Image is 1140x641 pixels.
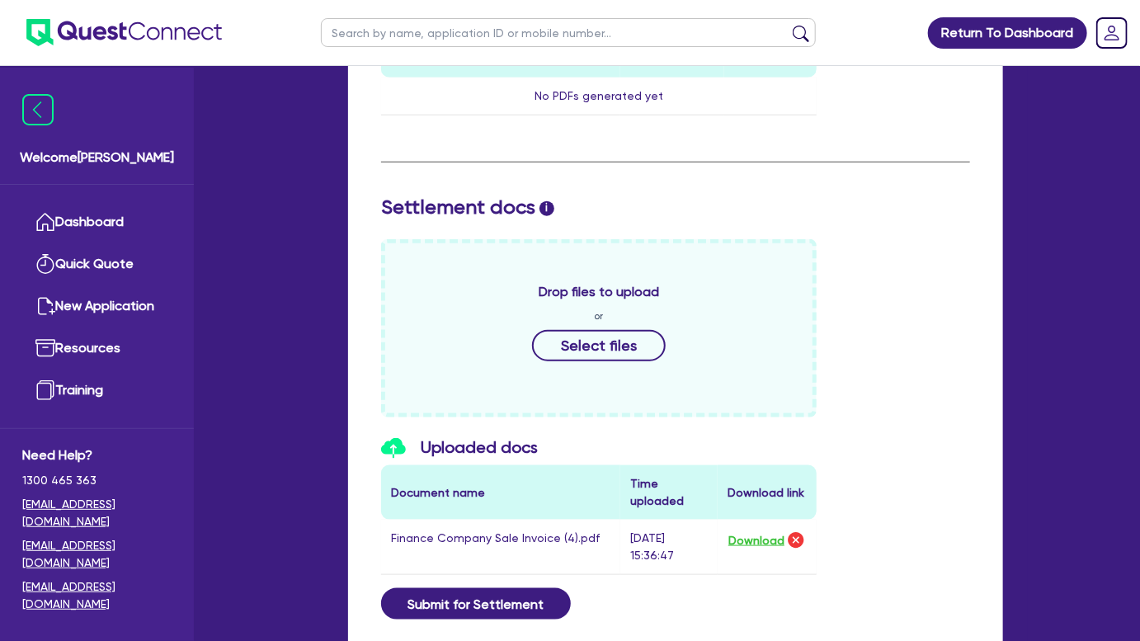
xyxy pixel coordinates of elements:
a: [EMAIL_ADDRESS][DOMAIN_NAME] [22,496,172,530]
span: Need Help? [22,445,172,465]
span: Welcome [PERSON_NAME] [20,148,174,167]
input: Search by name, application ID or mobile number... [321,18,816,47]
h3: Uploaded docs [381,437,817,460]
a: Quick Quote [22,243,172,285]
th: Time uploaded [620,465,718,520]
td: [DATE] 15:36:47 [620,520,718,575]
a: [EMAIL_ADDRESS][DOMAIN_NAME] [22,537,172,572]
td: Finance Company Sale Invoice (4).pdf [381,520,620,575]
a: Dashboard [22,201,172,243]
th: Document name [381,465,620,520]
span: i [539,201,554,216]
span: or [595,309,604,323]
button: Submit for Settlement [381,588,571,620]
a: New Application [22,285,172,328]
h2: Settlement docs [381,196,970,219]
td: No PDFs generated yet [381,78,817,115]
img: icon-upload [381,438,406,459]
img: icon-menu-close [22,94,54,125]
img: new-application [35,296,55,316]
img: delete-icon [786,530,806,550]
a: Resources [22,328,172,370]
a: Training [22,370,172,412]
img: quest-connect-logo-blue [26,19,222,46]
span: 1300 465 363 [22,472,172,489]
th: Download link [718,465,817,520]
a: Return To Dashboard [928,17,1087,49]
button: Select files [532,330,666,361]
img: resources [35,338,55,358]
img: quick-quote [35,254,55,274]
a: [EMAIL_ADDRESS][DOMAIN_NAME] [22,578,172,613]
img: training [35,380,55,400]
a: Dropdown toggle [1091,12,1133,54]
button: Download [728,530,785,551]
span: Drop files to upload [539,282,659,302]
